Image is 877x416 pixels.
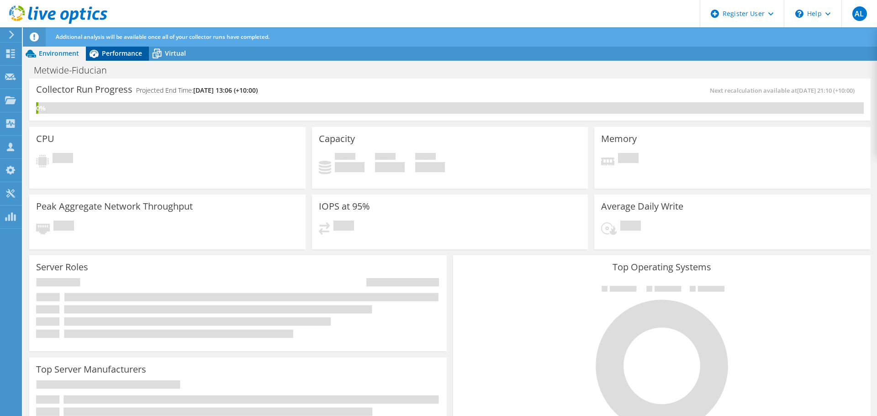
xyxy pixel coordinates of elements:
h3: Server Roles [36,262,88,272]
span: Total [415,153,436,162]
span: Performance [102,49,142,58]
h3: Capacity [319,134,355,144]
span: AL [852,6,867,21]
span: [DATE] 13:06 (+10:00) [193,86,258,95]
h3: Peak Aggregate Network Throughput [36,201,193,211]
h4: 0 GiB [415,162,445,172]
h3: IOPS at 95% [319,201,370,211]
span: Used [335,153,355,162]
span: Pending [620,221,641,233]
h3: Top Operating Systems [460,262,864,272]
span: Pending [618,153,639,165]
h3: Top Server Manufacturers [36,364,146,374]
span: Virtual [165,49,186,58]
span: [DATE] 21:10 (+10:00) [797,86,855,95]
span: Environment [39,49,79,58]
svg: \n [795,10,803,18]
span: Pending [333,221,354,233]
h4: 0 GiB [375,162,405,172]
span: Additional analysis will be available once all of your collector runs have completed. [56,33,269,41]
h3: Average Daily Write [601,201,683,211]
h3: CPU [36,134,54,144]
span: Pending [53,153,73,165]
h1: Metwide-Fiducian [30,65,121,75]
h3: Memory [601,134,637,144]
span: Pending [53,221,74,233]
span: Free [375,153,396,162]
h4: 0 GiB [335,162,365,172]
h4: Projected End Time: [136,85,258,95]
div: 0% [36,103,38,113]
span: Next recalculation available at [710,86,859,95]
